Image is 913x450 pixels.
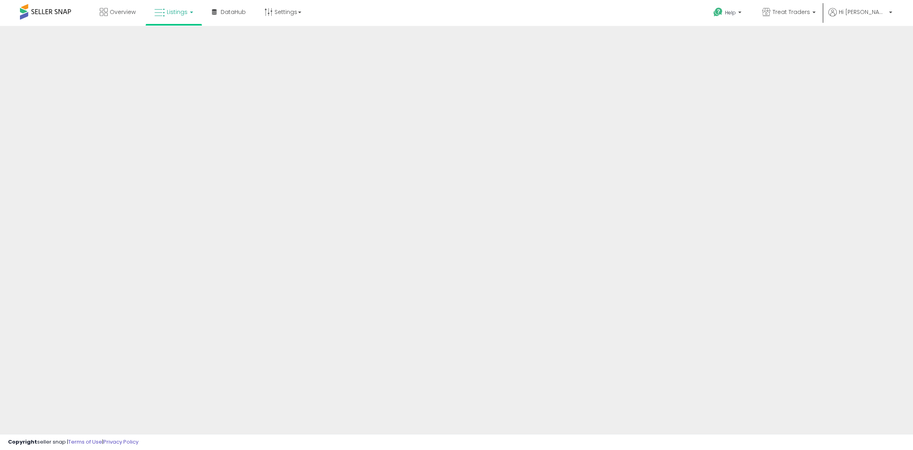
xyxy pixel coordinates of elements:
[773,8,810,16] span: Treat Traders
[713,7,723,17] i: Get Help
[839,8,887,16] span: Hi [PERSON_NAME]
[725,9,736,16] span: Help
[707,1,749,26] a: Help
[828,8,892,26] a: Hi [PERSON_NAME]
[167,8,188,16] span: Listings
[221,8,246,16] span: DataHub
[110,8,136,16] span: Overview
